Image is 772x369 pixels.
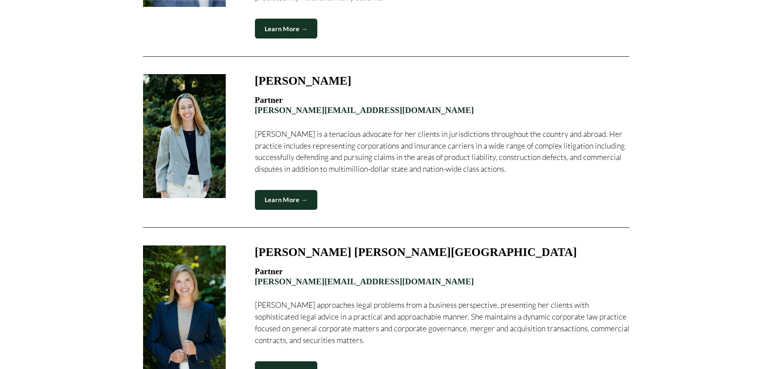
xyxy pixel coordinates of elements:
[255,267,629,286] h4: Partner
[255,105,474,115] a: [PERSON_NAME][EMAIL_ADDRESS][DOMAIN_NAME]
[255,277,474,286] a: [PERSON_NAME][EMAIL_ADDRESS][DOMAIN_NAME]
[255,95,629,115] h4: Partner
[255,245,577,258] h3: [PERSON_NAME] [PERSON_NAME][GEOGRAPHIC_DATA]
[255,19,318,38] a: Learn More →
[255,190,318,210] a: Learn More →
[255,128,629,175] p: [PERSON_NAME] is a tenacious advocate for her clients in jurisdictions throughout the country and...
[255,74,351,87] strong: [PERSON_NAME]
[255,299,629,346] p: [PERSON_NAME] approaches legal problems from a business perspective, presenting her clients with ...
